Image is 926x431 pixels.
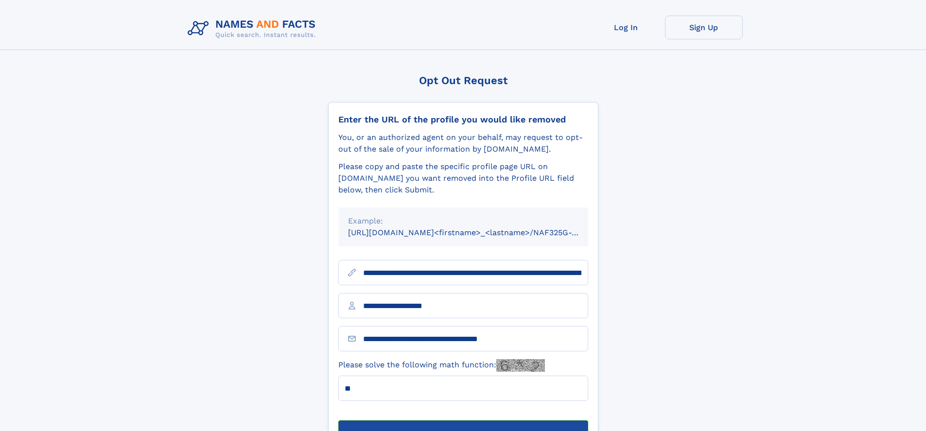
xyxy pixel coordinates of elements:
[184,16,324,42] img: Logo Names and Facts
[338,114,588,125] div: Enter the URL of the profile you would like removed
[665,16,743,39] a: Sign Up
[348,215,578,227] div: Example:
[328,74,598,86] div: Opt Out Request
[338,161,588,196] div: Please copy and paste the specific profile page URL on [DOMAIN_NAME] you want removed into the Pr...
[587,16,665,39] a: Log In
[348,228,607,237] small: [URL][DOMAIN_NAME]<firstname>_<lastname>/NAF325G-xxxxxxxx
[338,132,588,155] div: You, or an authorized agent on your behalf, may request to opt-out of the sale of your informatio...
[338,359,545,372] label: Please solve the following math function:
